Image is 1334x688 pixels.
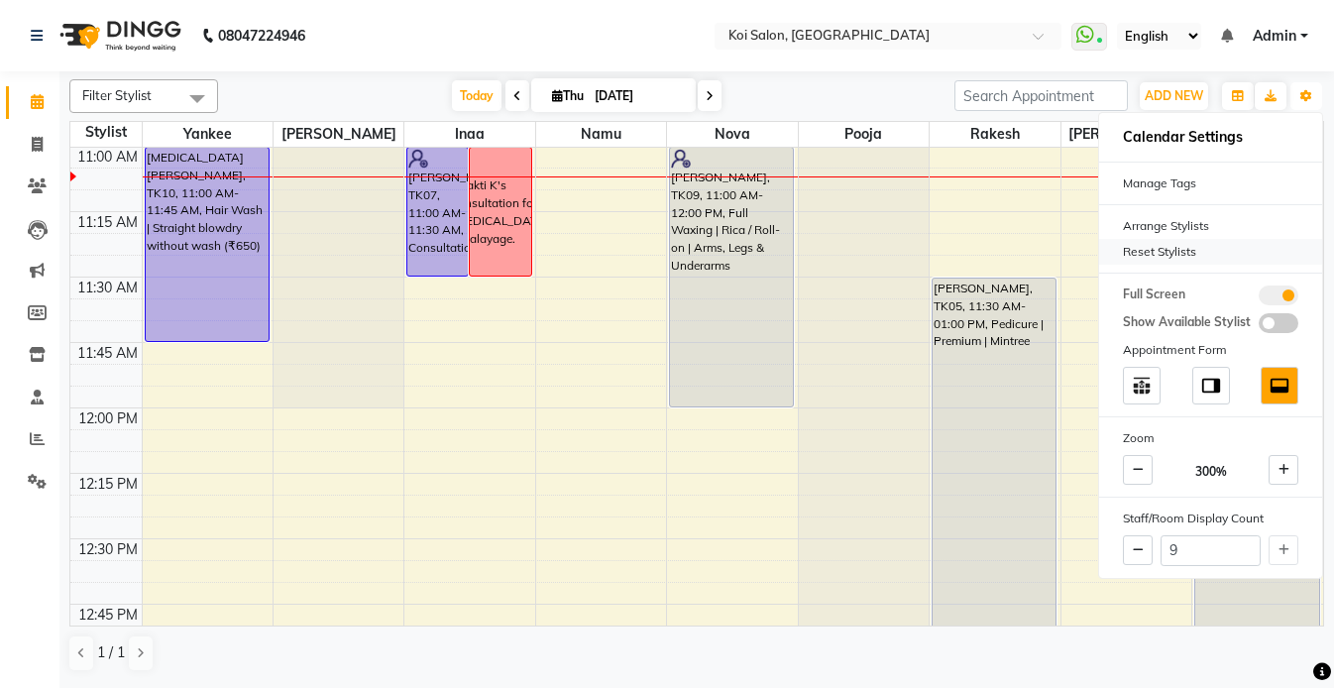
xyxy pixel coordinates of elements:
button: ADD NEW [1140,82,1208,110]
img: dock_right.svg [1200,375,1222,397]
span: 1 / 1 [97,642,125,663]
div: 12:45 PM [74,605,142,626]
b: 08047224946 [218,8,305,63]
input: 2025-09-04 [589,81,688,111]
img: dock_bottom.svg [1269,375,1290,397]
span: Thu [547,88,589,103]
span: ADD NEW [1145,88,1203,103]
div: Reset Stylists [1099,239,1322,265]
div: [MEDICAL_DATA][PERSON_NAME], TK10, 11:00 AM-11:45 AM, Hair Wash | Straight blowdry without wash (... [146,148,269,341]
span: 300% [1195,463,1227,481]
h6: Calendar Settings [1099,121,1322,154]
span: [PERSON_NAME] [274,122,403,147]
div: 11:30 AM [73,278,142,298]
div: 12:00 PM [74,408,142,429]
input: Search Appointment [954,80,1128,111]
span: Admin [1253,26,1296,47]
div: Appointment Form [1099,337,1322,363]
span: Full Screen [1123,286,1185,305]
div: 12:30 PM [74,539,142,560]
span: Yankee [143,122,273,147]
div: [PERSON_NAME], TK07, 11:00 AM-11:30 AM, Consultation [407,148,468,276]
span: Inaa [404,122,534,147]
div: Staff/Room Display Count [1099,506,1322,531]
span: Pooja [799,122,929,147]
div: 11:00 AM [73,147,142,168]
div: 12:15 PM [74,474,142,495]
div: 11:15 AM [73,212,142,233]
div: Manage Tags [1099,171,1322,196]
span: Rakesh [930,122,1059,147]
div: [PERSON_NAME], TK09, 11:00 AM-12:00 PM, Full Waxing | Rica / Roll-on | Arms, Legs & Underarms [670,148,793,406]
div: [PERSON_NAME], TK05, 11:30 AM-01:00 PM, Pedicure | Premium | Mintree [933,279,1056,668]
img: logo [51,8,186,63]
div: Zoom [1099,425,1322,451]
span: [PERSON_NAME] [1061,122,1191,147]
div: 11:45 AM [73,343,142,364]
div: Arrange Stylists [1099,213,1322,239]
span: Namu [536,122,666,147]
img: table_move_above.svg [1131,375,1153,397]
span: Nova [667,122,797,147]
div: Stylist [70,122,142,143]
div: Bhakti K's consultation for [MEDICAL_DATA] & balayage. [452,176,549,247]
span: Today [452,80,501,111]
span: Filter Stylist [82,87,152,103]
span: Show Available Stylist [1123,313,1251,333]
